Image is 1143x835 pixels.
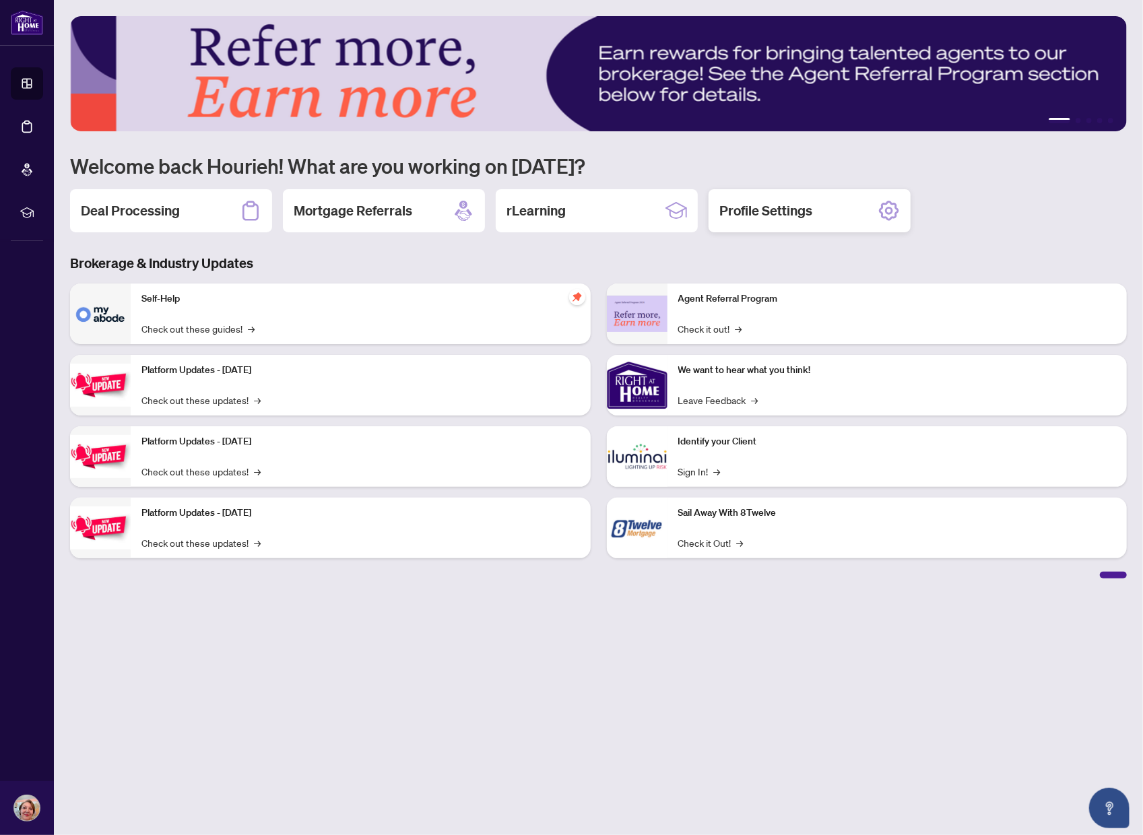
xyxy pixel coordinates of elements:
[507,201,566,220] h2: rLearning
[678,321,742,336] a: Check it out!→
[714,464,721,479] span: →
[1097,118,1103,123] button: 4
[678,292,1117,306] p: Agent Referral Program
[70,283,131,344] img: Self-Help
[607,426,667,487] img: Identify your Client
[11,10,43,35] img: logo
[141,506,580,521] p: Platform Updates - [DATE]
[141,393,261,407] a: Check out these updates!→
[719,201,812,220] h2: Profile Settings
[607,498,667,558] img: Sail Away With 8Twelve
[678,535,744,550] a: Check it Out!→
[141,363,580,378] p: Platform Updates - [DATE]
[736,321,742,336] span: →
[1089,788,1130,828] button: Open asap
[81,201,180,220] h2: Deal Processing
[678,434,1117,449] p: Identify your Client
[678,506,1117,521] p: Sail Away With 8Twelve
[1049,118,1070,123] button: 1
[1086,118,1092,123] button: 3
[678,363,1117,378] p: We want to hear what you think!
[70,153,1127,178] h1: Welcome back Hourieh! What are you working on [DATE]?
[254,464,261,479] span: →
[70,254,1127,273] h3: Brokerage & Industry Updates
[141,464,261,479] a: Check out these updates!→
[294,201,412,220] h2: Mortgage Referrals
[1108,118,1113,123] button: 5
[752,393,758,407] span: →
[607,355,667,415] img: We want to hear what you think!
[678,464,721,479] a: Sign In!→
[678,393,758,407] a: Leave Feedback→
[254,393,261,407] span: →
[607,296,667,333] img: Agent Referral Program
[1076,118,1081,123] button: 2
[141,321,255,336] a: Check out these guides!→
[70,506,131,549] img: Platform Updates - June 23, 2025
[737,535,744,550] span: →
[254,535,261,550] span: →
[70,435,131,477] img: Platform Updates - July 8, 2025
[141,292,580,306] p: Self-Help
[70,16,1127,131] img: Slide 0
[141,535,261,550] a: Check out these updates!→
[141,434,580,449] p: Platform Updates - [DATE]
[248,321,255,336] span: →
[70,364,131,406] img: Platform Updates - July 21, 2025
[569,289,585,305] span: pushpin
[14,795,40,821] img: Profile Icon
